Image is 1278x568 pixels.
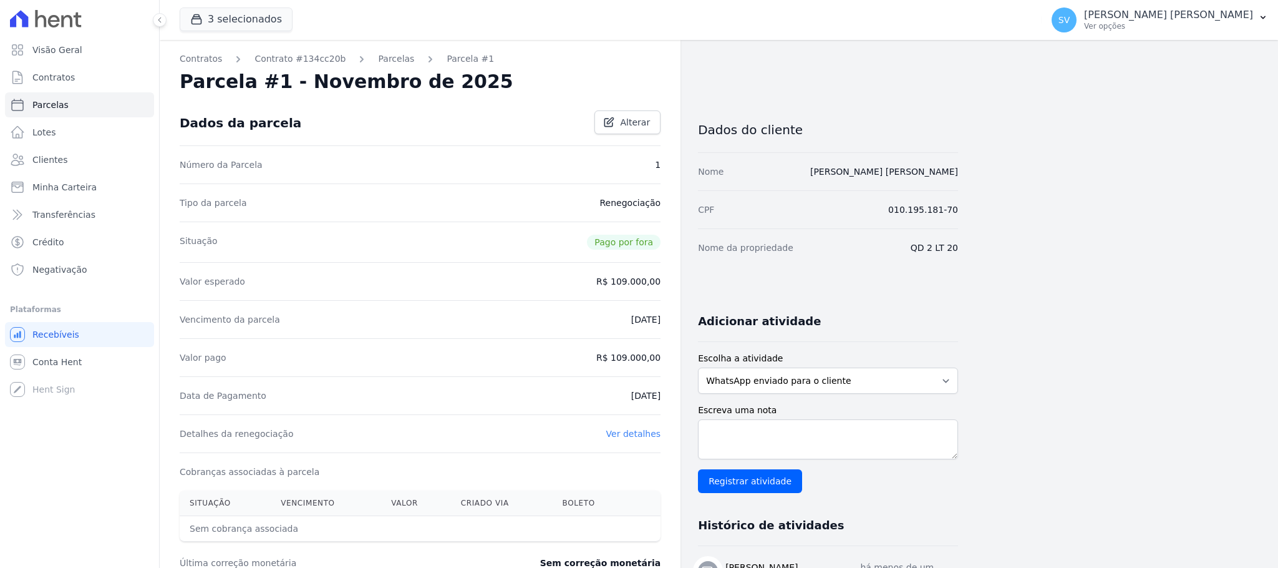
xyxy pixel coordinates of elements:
[5,37,154,62] a: Visão Geral
[599,197,661,209] dd: Renegociação
[180,466,319,478] dt: Cobranças associadas à parcela
[5,65,154,90] a: Contratos
[5,175,154,200] a: Minha Carteira
[180,52,661,66] nav: Breadcrumb
[32,154,67,166] span: Clientes
[32,181,97,193] span: Minha Carteira
[5,230,154,255] a: Crédito
[180,428,294,440] dt: Detalhes da renegociação
[451,491,553,516] th: Criado via
[1084,21,1253,31] p: Ver opções
[698,314,821,329] h3: Adicionar atividade
[606,429,661,439] a: Ver detalhes
[698,469,802,493] input: Registrar atividade
[698,122,958,137] h3: Dados do cliente
[32,208,95,221] span: Transferências
[180,313,280,326] dt: Vencimento da parcela
[1042,2,1278,37] button: SV [PERSON_NAME] [PERSON_NAME] Ver opções
[271,491,381,516] th: Vencimento
[553,491,631,516] th: Boleto
[180,115,301,130] div: Dados da parcela
[698,404,958,417] label: Escreva uma nota
[631,389,661,402] dd: [DATE]
[180,235,218,250] dt: Situação
[5,92,154,117] a: Parcelas
[180,71,513,93] h2: Parcela #1 - Novembro de 2025
[180,516,553,542] th: Sem cobrança associada
[180,351,226,364] dt: Valor pago
[32,236,64,248] span: Crédito
[32,328,79,341] span: Recebíveis
[5,120,154,145] a: Lotes
[698,242,793,254] dt: Nome da propriedade
[655,159,661,171] dd: 1
[32,99,69,111] span: Parcelas
[254,52,346,66] a: Contrato #134cc20b
[32,44,82,56] span: Visão Geral
[698,203,714,216] dt: CPF
[620,116,650,129] span: Alterar
[180,159,263,171] dt: Número da Parcela
[10,302,149,317] div: Plataformas
[810,167,958,177] a: [PERSON_NAME] [PERSON_NAME]
[447,52,494,66] a: Parcela #1
[378,52,414,66] a: Parcelas
[32,356,82,368] span: Conta Hent
[5,202,154,227] a: Transferências
[32,71,75,84] span: Contratos
[5,257,154,282] a: Negativação
[698,518,844,533] h3: Histórico de atividades
[5,350,154,375] a: Conta Hent
[1058,16,1070,24] span: SV
[594,110,661,134] a: Alterar
[180,7,293,31] button: 3 selecionados
[5,147,154,172] a: Clientes
[596,275,661,288] dd: R$ 109.000,00
[32,263,87,276] span: Negativação
[698,352,958,365] label: Escolha a atividade
[596,351,661,364] dd: R$ 109.000,00
[911,242,958,254] dd: QD 2 LT 20
[888,203,958,216] dd: 010.195.181-70
[698,165,724,178] dt: Nome
[631,313,661,326] dd: [DATE]
[180,389,266,402] dt: Data de Pagamento
[180,491,271,516] th: Situação
[180,197,247,209] dt: Tipo da parcela
[180,52,222,66] a: Contratos
[1084,9,1253,21] p: [PERSON_NAME] [PERSON_NAME]
[32,126,56,139] span: Lotes
[180,275,245,288] dt: Valor esperado
[5,322,154,347] a: Recebíveis
[587,235,661,250] span: Pago por fora
[381,491,451,516] th: Valor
